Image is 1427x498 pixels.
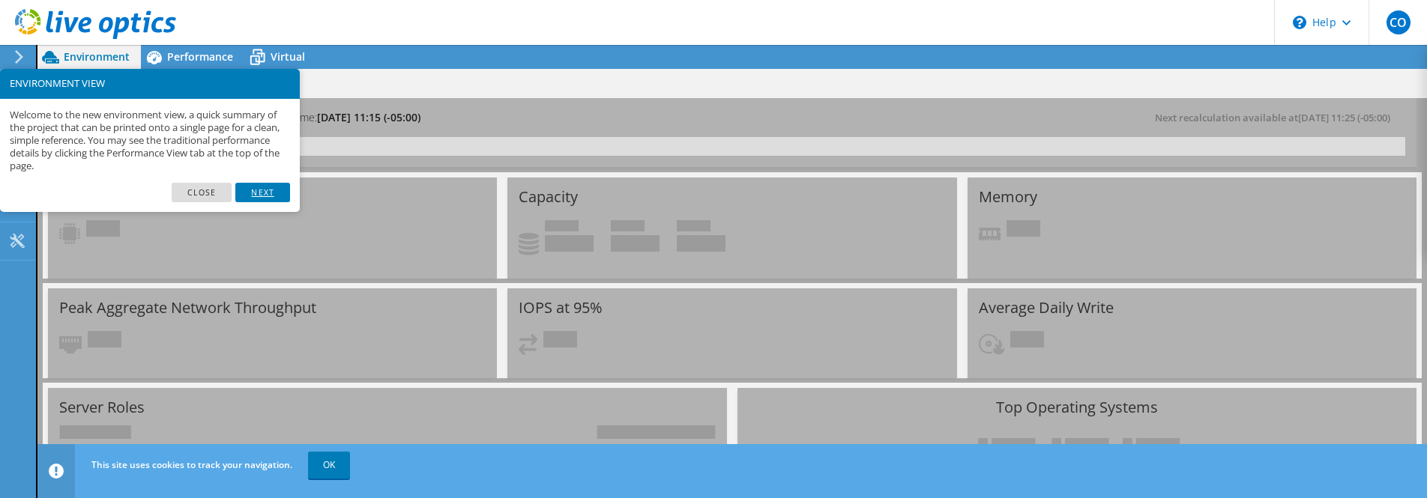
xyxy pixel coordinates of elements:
[10,79,290,88] h3: ENVIRONMENT VIEW
[271,49,305,64] span: Virtual
[1010,331,1044,351] span: Pending
[172,183,232,202] a: Close
[1293,16,1306,29] svg: \n
[64,49,130,64] span: Environment
[677,220,711,235] span: Total
[235,183,289,202] a: Next
[545,220,579,235] span: Used
[88,331,121,351] span: Pending
[167,49,233,64] span: Performance
[1387,10,1411,34] span: CO
[545,235,594,252] h4: 0 GiB
[86,220,120,240] span: Pending
[1007,220,1040,240] span: Pending
[677,235,725,252] h4: 0 GiB
[308,452,350,479] a: OK
[10,109,290,173] p: Welcome to the new environment view, a quick summary of the project that can be printed onto a si...
[543,331,577,351] span: Pending
[611,235,660,252] h4: 0 GiB
[611,220,645,235] span: Free
[91,458,292,471] span: This site uses cookies to track your navigation.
